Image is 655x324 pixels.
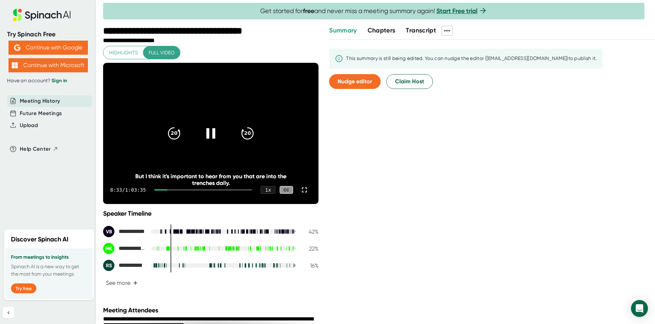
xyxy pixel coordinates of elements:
button: Meeting History [20,97,60,105]
div: Try Spinach Free [7,30,89,38]
div: Have an account? [7,78,89,84]
div: MK [103,243,114,254]
div: 42 % [301,228,318,235]
button: Continue with Microsoft [8,58,88,72]
img: Aehbyd4JwY73AAAAAElFTkSuQmCC [14,44,20,51]
div: Roman Sulla [103,260,145,271]
button: Nudge editor [329,74,381,89]
div: Speaker Timeline [103,210,318,217]
button: See more+ [103,277,141,289]
div: Vivian Borja [103,226,145,237]
p: Spinach AI is a new way to get the most from your meetings [11,263,87,278]
span: Nudge editor [338,78,372,85]
a: Start Free trial [436,7,477,15]
button: Future Meetings [20,109,62,118]
button: Try free [11,283,36,293]
h3: From meetings to insights [11,254,87,260]
div: RS [103,260,114,271]
button: Full video [143,46,180,59]
span: Highlights [109,48,138,57]
div: 22 % [301,245,318,252]
div: But I think it's important to hear from you that are into the trenches daily. [125,173,297,186]
span: Claim Host [395,77,424,86]
div: CC [280,186,293,194]
div: 1 x [261,186,275,194]
span: Full video [149,48,174,57]
span: + [133,280,138,286]
span: Help Center [20,145,51,153]
div: 8:33 / 1:03:35 [110,187,146,193]
span: Get started for and never miss a meeting summary again! [260,7,487,15]
div: This summary is still being edited. You can nudge the editor ([EMAIL_ADDRESS][DOMAIN_NAME]) to pu... [346,55,597,62]
button: Collapse sidebar [3,307,14,318]
a: Sign in [52,78,67,84]
span: Transcript [406,26,436,34]
button: Chapters [368,26,395,35]
span: Chapters [368,26,395,34]
div: Meeting Attendees [103,306,320,314]
span: Summary [329,26,357,34]
div: VB [103,226,114,237]
h2: Discover Spinach AI [11,235,69,244]
button: Upload [20,121,38,130]
button: Continue with Google [8,41,88,55]
button: Summary [329,26,357,35]
button: Help Center [20,145,58,153]
div: Marina Kozlova [103,243,145,254]
button: Claim Host [386,74,433,89]
button: Highlights [103,46,143,59]
div: 16 % [301,262,318,269]
div: Open Intercom Messenger [631,300,648,317]
button: Transcript [406,26,436,35]
b: free [303,7,314,15]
